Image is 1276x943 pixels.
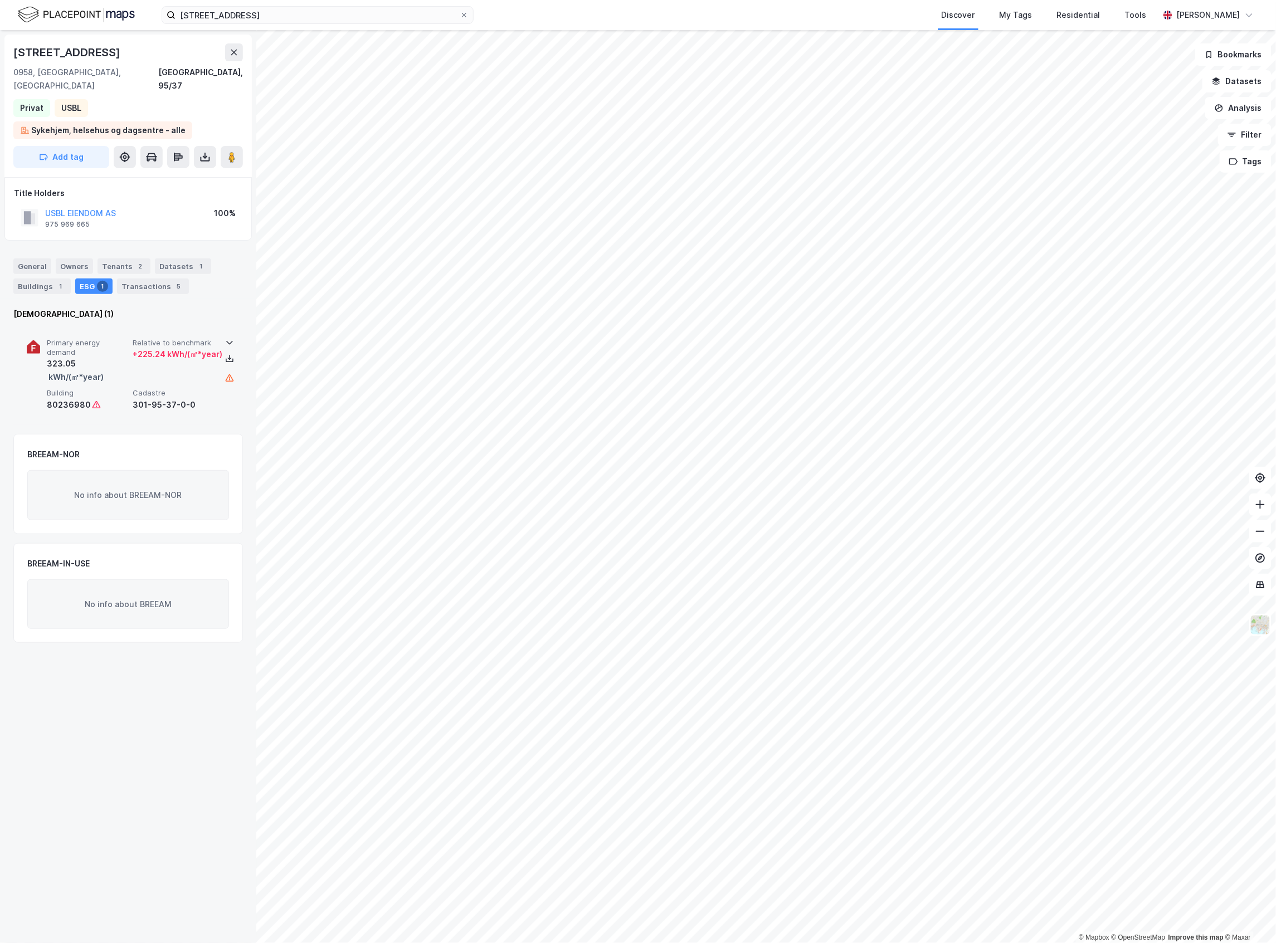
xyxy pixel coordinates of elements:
[1195,43,1272,66] button: Bookmarks
[27,448,80,461] div: BREEAM-NOR
[133,398,214,412] div: 301-95-37-0-0
[133,338,214,348] span: Relative to benchmark
[55,281,66,292] div: 1
[155,258,211,274] div: Datasets
[56,258,93,274] div: Owners
[47,398,91,412] div: 80236980
[14,187,242,200] div: Title Holders
[13,278,71,294] div: Buildings
[13,43,123,61] div: [STREET_ADDRESS]
[1125,8,1147,22] div: Tools
[47,338,128,358] span: Primary energy demand
[47,370,104,384] div: kWh/(㎡*year)
[133,388,214,398] span: Cadastre
[158,66,243,92] div: [GEOGRAPHIC_DATA], 95/37
[61,101,81,115] div: USBL
[133,348,222,361] div: + 225.24 kWh/(㎡*year)
[1168,934,1224,941] a: Improve this map
[45,220,90,229] div: 975 969 665
[27,557,90,570] div: BREEAM-IN-USE
[13,146,109,168] button: Add tag
[1202,70,1272,92] button: Datasets
[1220,150,1272,173] button: Tags
[1205,97,1272,119] button: Analysis
[1218,124,1272,146] button: Filter
[75,278,113,294] div: ESG
[173,281,184,292] div: 5
[1220,890,1276,943] iframe: Chat Widget
[27,579,229,629] div: No info about BREEAM
[135,261,146,272] div: 2
[13,66,158,92] div: 0958, [GEOGRAPHIC_DATA], [GEOGRAPHIC_DATA]
[941,8,975,22] div: Discover
[1250,614,1271,636] img: Z
[1177,8,1240,22] div: [PERSON_NAME]
[196,261,207,272] div: 1
[27,470,229,520] div: No info about BREEAM-NOR
[31,124,186,137] div: Sykehjem, helsehus og dagsentre - alle
[13,307,243,321] div: [DEMOGRAPHIC_DATA] (1)
[47,357,128,384] div: 323.05
[1057,8,1100,22] div: Residential
[1079,934,1109,941] a: Mapbox
[20,101,43,115] div: Privat
[117,278,189,294] div: Transactions
[13,258,51,274] div: General
[18,5,135,25] img: logo.f888ab2527a4732fd821a326f86c7f29.svg
[97,281,108,292] div: 1
[176,7,460,23] input: Search by address, cadastre, landlords, tenants or people
[214,207,236,220] div: 100%
[1000,8,1033,22] div: My Tags
[47,388,128,398] span: Building
[1220,890,1276,943] div: Kontrollprogram for chat
[1112,934,1166,941] a: OpenStreetMap
[98,258,150,274] div: Tenants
